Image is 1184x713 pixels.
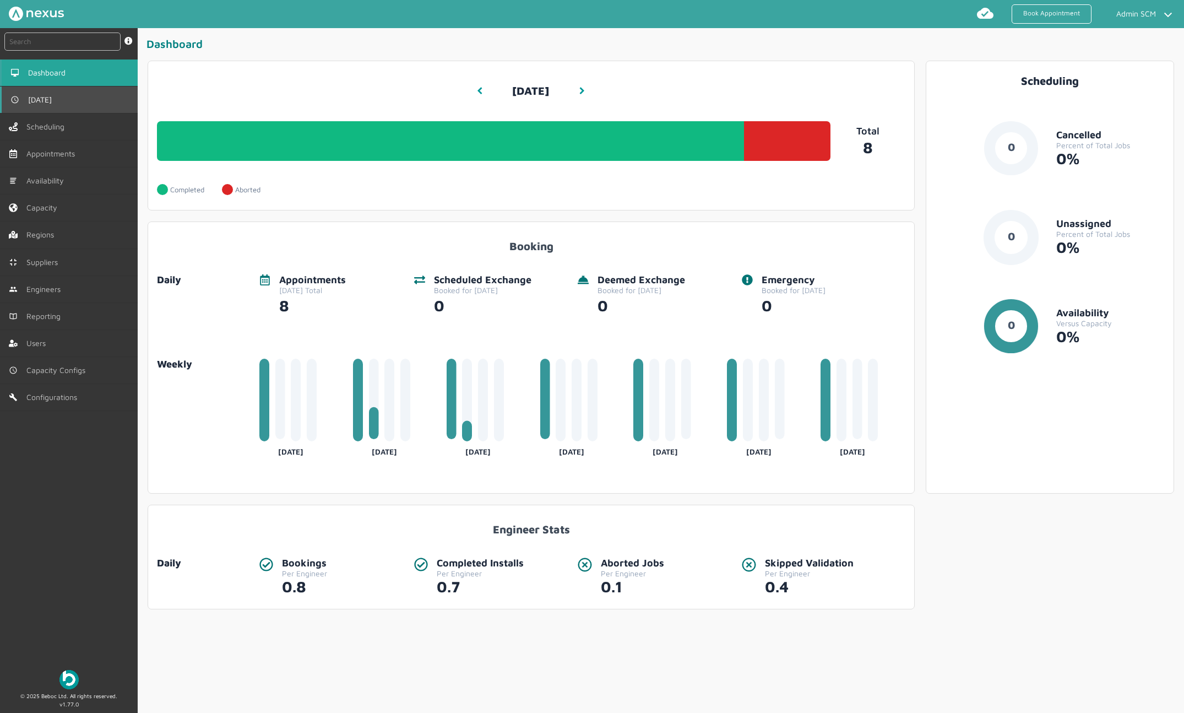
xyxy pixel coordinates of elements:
[935,121,1165,193] a: 0CancelledPercent of Total Jobs0%
[259,443,323,456] div: [DATE]
[1056,307,1165,319] div: Availability
[26,176,68,185] span: Availability
[935,74,1165,87] div: Scheduling
[512,76,549,106] h3: [DATE]
[9,366,18,375] img: md-time.svg
[157,231,905,252] div: Booking
[157,514,905,536] div: Engineer Stats
[1012,4,1091,24] a: Book Appointment
[762,295,825,315] div: 0
[157,359,251,370] a: Weekly
[598,274,685,286] div: Deemed Exchange
[279,274,346,286] div: Appointments
[26,366,90,375] span: Capacity Configs
[10,95,19,104] img: md-time.svg
[1007,230,1014,242] text: 0
[9,339,18,348] img: user-left-menu.svg
[9,393,18,402] img: md-build.svg
[830,126,905,137] p: Total
[146,37,1180,55] div: Dashboard
[282,569,327,578] div: Per Engineer
[434,286,531,295] div: Booked for [DATE]
[976,4,994,22] img: md-cloud-done.svg
[1056,150,1165,168] div: 0%
[157,274,251,286] div: Daily
[598,295,685,315] div: 0
[353,443,416,456] div: [DATE]
[598,286,685,295] div: Booked for [DATE]
[26,312,65,321] span: Reporting
[601,558,664,569] div: Aborted Jobs
[765,569,854,578] div: Per Engineer
[282,578,327,596] div: 0.8
[9,258,18,267] img: md-contract.svg
[26,393,82,402] span: Configurations
[1056,230,1165,239] div: Percent of Total Jobs
[9,312,18,321] img: md-book.svg
[9,203,18,212] img: capacity-left-menu.svg
[170,186,204,194] p: Completed
[540,443,604,456] div: [DATE]
[601,569,664,578] div: Per Engineer
[26,203,62,212] span: Capacity
[765,578,854,596] div: 0.4
[222,179,278,201] a: Aborted
[762,274,825,286] div: Emergency
[9,285,18,294] img: md-people.svg
[282,558,327,569] div: Bookings
[437,558,524,569] div: Completed Installs
[437,578,524,596] div: 0.7
[26,149,79,158] span: Appointments
[762,286,825,295] div: Booked for [DATE]
[26,230,58,239] span: Regions
[830,137,905,156] a: 8
[235,186,260,194] p: Aborted
[279,295,346,315] div: 8
[279,286,346,295] div: [DATE] Total
[28,68,70,77] span: Dashboard
[434,274,531,286] div: Scheduled Exchange
[1007,141,1014,153] text: 0
[10,68,19,77] img: md-desktop.svg
[1056,218,1165,230] div: Unassigned
[935,210,1165,283] a: 0UnassignedPercent of Total Jobs0%
[9,176,18,185] img: md-list.svg
[447,443,510,456] div: [DATE]
[601,578,664,596] div: 0.1
[1056,129,1165,141] div: Cancelled
[157,179,222,201] a: Completed
[9,230,18,239] img: regions.left-menu.svg
[59,670,79,689] img: Beboc Logo
[157,558,251,569] div: Daily
[26,258,62,267] span: Suppliers
[26,122,69,131] span: Scheduling
[765,558,854,569] div: Skipped Validation
[28,95,56,104] span: [DATE]
[9,7,64,21] img: Nexus
[727,443,790,456] div: [DATE]
[1056,141,1165,150] div: Percent of Total Jobs
[1056,328,1165,345] div: 0%
[4,33,121,51] input: Search by: Ref, PostCode, MPAN, MPRN, Account, Customer
[9,149,18,158] img: appointments-left-menu.svg
[821,443,884,456] div: [DATE]
[633,443,697,456] div: [DATE]
[9,122,18,131] img: scheduling-left-menu.svg
[26,339,50,348] span: Users
[1056,239,1165,256] div: 0%
[437,569,524,578] div: Per Engineer
[26,285,65,294] span: Engineers
[1007,318,1014,331] text: 0
[434,295,531,315] div: 0
[1056,319,1165,328] div: Versus Capacity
